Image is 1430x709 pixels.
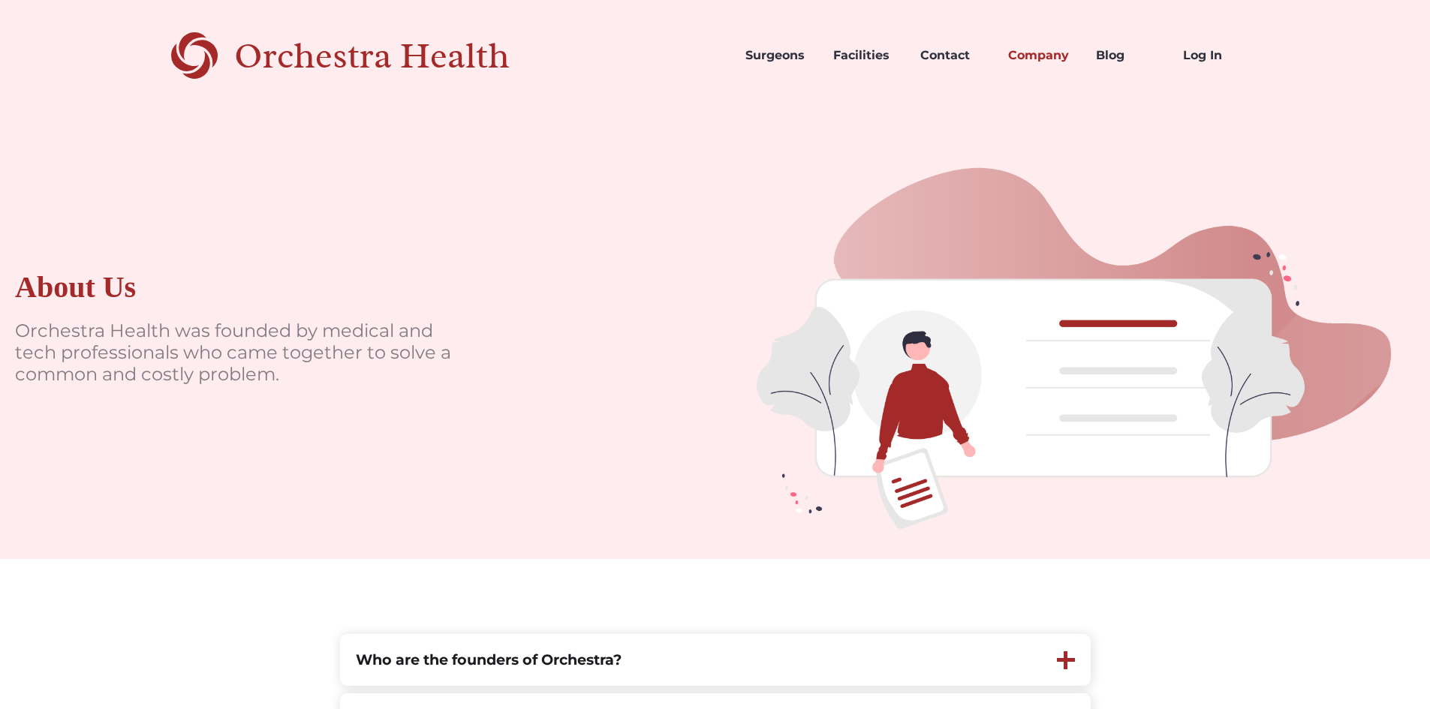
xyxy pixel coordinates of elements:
[234,41,562,71] div: Orchestra Health
[356,650,622,668] strong: Who are the founders of Orchestra?
[996,30,1084,81] a: Company
[715,111,1430,559] img: doctors
[908,30,996,81] a: Contact
[821,30,909,81] a: Facilities
[171,30,562,81] a: home
[15,320,465,385] p: Orchestra Health was founded by medical and tech professionals who came together to solve a commo...
[1171,30,1259,81] a: Log In
[15,269,136,305] div: About Us
[733,30,821,81] a: Surgeons
[1084,30,1172,81] a: Blog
